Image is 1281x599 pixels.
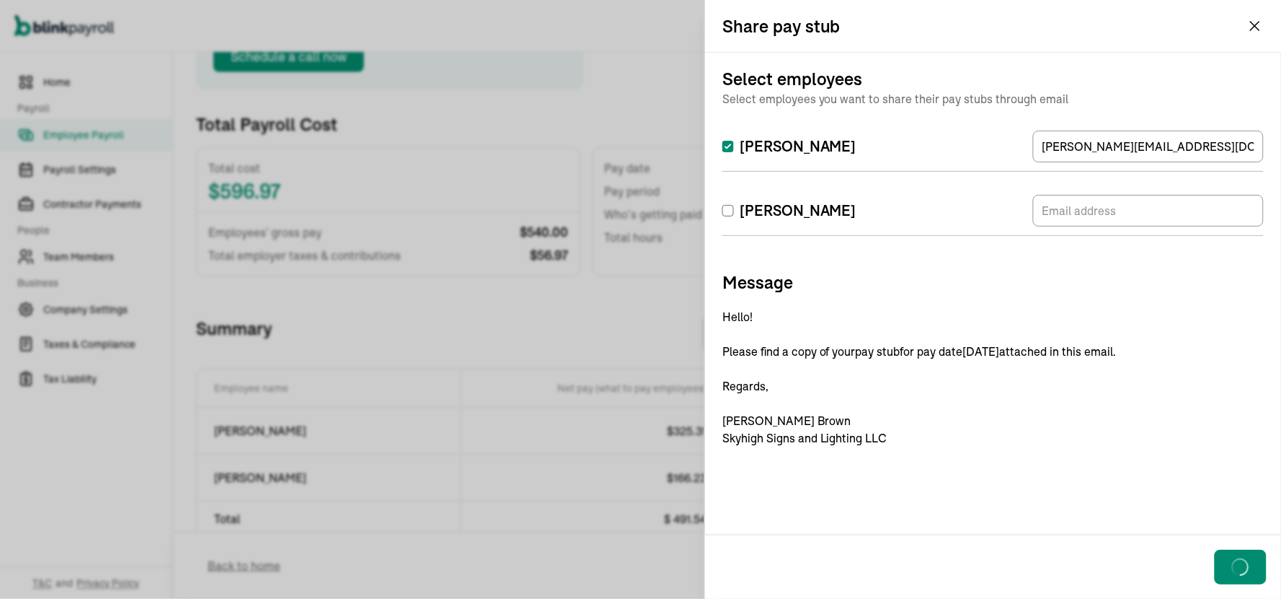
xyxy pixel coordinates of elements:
input: TextInput [1033,195,1264,227]
span: Select employees you want to share their pay stubs through email [722,90,1264,119]
input: [PERSON_NAME] [722,141,734,152]
label: [PERSON_NAME] [722,136,856,157]
h3: Share pay stub [722,14,841,38]
p: Hello! Please find a copy of your pay stub for pay date [DATE] attached in this email. Regards, [... [722,308,1264,447]
h3: Message [722,271,1264,294]
input: [PERSON_NAME] [722,205,734,217]
img: loader [1232,559,1249,576]
h3: Select employees [722,67,1264,119]
label: [PERSON_NAME] [722,201,856,221]
input: TextInput [1033,131,1264,162]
